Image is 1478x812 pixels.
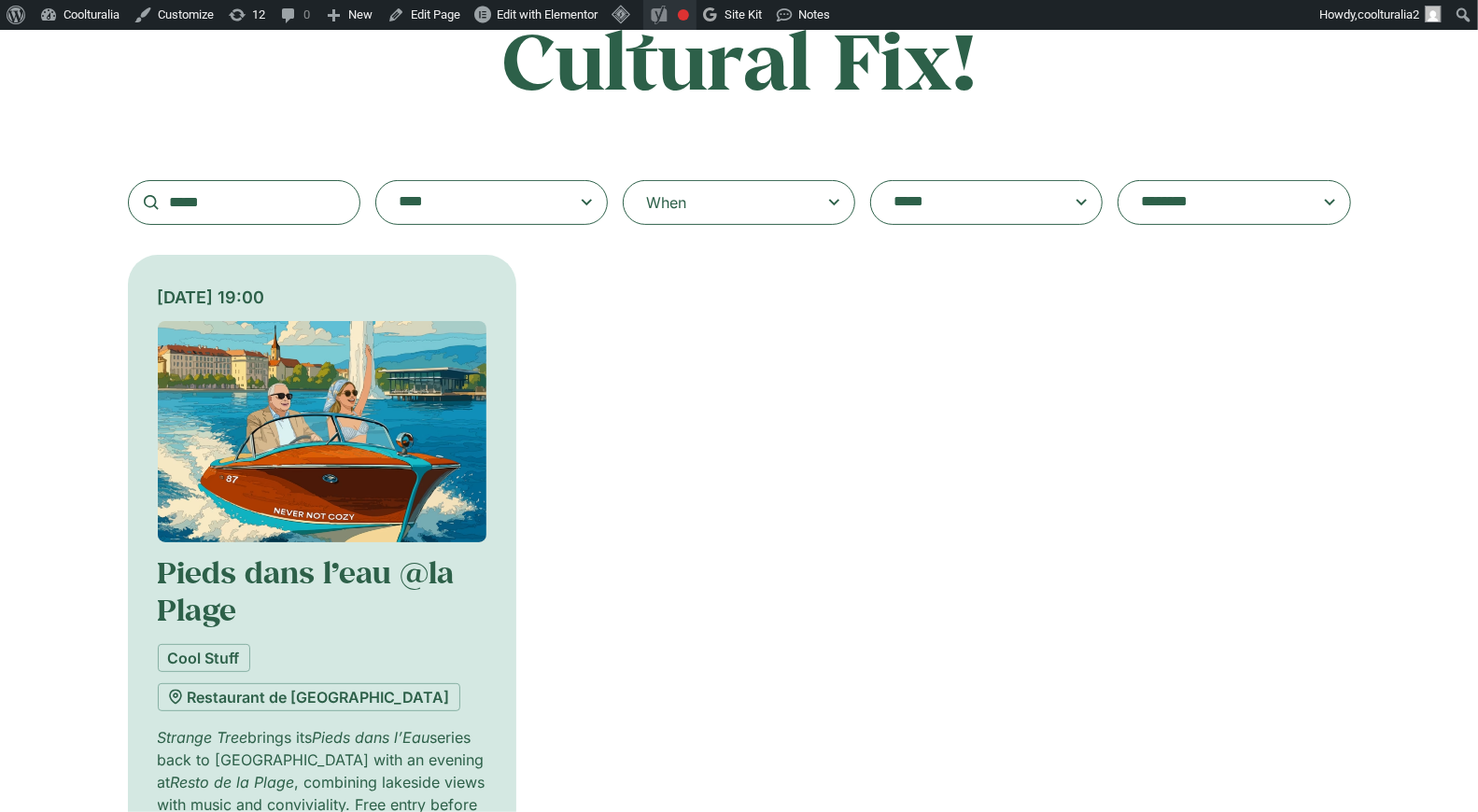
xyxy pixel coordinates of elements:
div: [DATE] 19:00 [158,285,487,310]
div: When [646,191,686,214]
span: coolturalia2 [1358,7,1419,21]
textarea: Search [1141,189,1290,216]
em: Pieds dans l’Eau [313,728,430,747]
a: Cool Stuff [158,644,250,672]
span: Edit with Elementor [497,7,598,21]
a: Restaurant de [GEOGRAPHIC_DATA] [158,683,460,711]
span: Site Kit [725,7,762,21]
textarea: Search [894,189,1043,216]
em: Resto de la Plage [171,773,295,791]
div: Needs improvement [678,9,689,21]
a: Pieds dans l’eau @la Plage [158,553,455,629]
textarea: Search [399,189,548,216]
em: Strange Tree [158,728,248,747]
